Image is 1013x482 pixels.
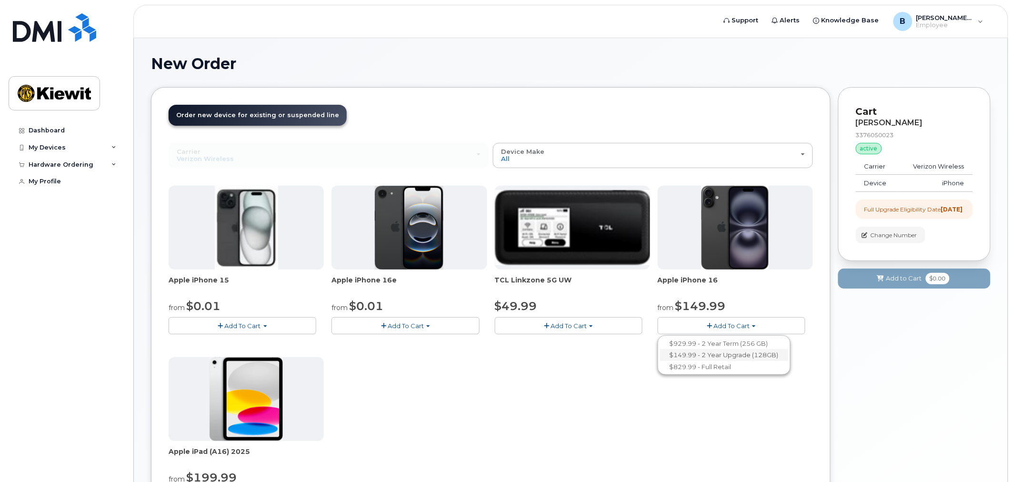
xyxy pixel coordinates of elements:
[972,441,1006,475] iframe: Messenger Launcher
[660,349,788,361] a: $149.99 - 2 Year Upgrade (128GB)
[501,155,510,162] span: All
[660,361,788,373] a: $829.99 - Full Retail
[838,269,991,288] button: Add to Cart $0.00
[856,105,973,119] p: Cart
[225,322,261,330] span: Add To Cart
[186,299,221,313] span: $0.01
[331,303,348,312] small: from
[713,322,750,330] span: Add To Cart
[551,322,587,330] span: Add To Cart
[856,227,925,243] button: Change Number
[169,303,185,312] small: from
[871,231,917,240] span: Change Number
[856,119,973,127] div: [PERSON_NAME]
[856,131,973,139] div: 3376050023
[169,275,324,294] div: Apple iPhone 15
[215,186,278,270] img: iphone15.jpg
[388,322,424,330] span: Add To Cart
[375,186,443,270] img: iphone16e.png
[349,299,383,313] span: $0.01
[899,175,973,192] td: iPhone
[493,143,813,168] button: Device Make All
[169,317,316,334] button: Add To Cart
[501,148,544,155] span: Device Make
[899,158,973,175] td: Verizon Wireless
[658,275,813,294] div: Apple iPhone 16
[856,175,899,192] td: Device
[941,206,963,213] strong: [DATE]
[856,158,899,175] td: Carrier
[856,143,882,154] div: active
[658,303,674,312] small: from
[495,190,650,265] img: linkzone5g.png
[886,274,922,283] span: Add to Cart
[702,186,769,270] img: iphone_16_plus.png
[210,357,283,441] img: ipad_11.png
[660,338,788,350] a: $929.99 - 2 Year Term (256 GB)
[926,273,950,284] span: $0.00
[658,317,805,334] button: Add To Cart
[864,205,963,213] div: Full Upgrade Eligibility Date
[675,299,726,313] span: $149.99
[331,275,487,294] div: Apple iPhone 16e
[495,299,537,313] span: $49.99
[176,111,339,119] span: Order new device for existing or suspended line
[495,275,650,294] div: TCL Linkzone 5G UW
[151,55,991,72] h1: New Order
[169,447,324,466] div: Apple iPad (A16) 2025
[331,317,479,334] button: Add To Cart
[495,317,642,334] button: Add To Cart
